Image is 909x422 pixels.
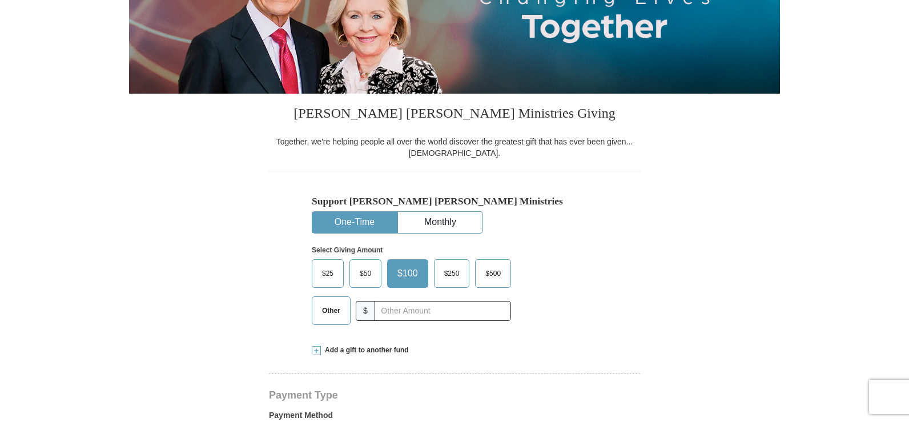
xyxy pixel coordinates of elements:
[480,265,506,282] span: $500
[356,301,375,321] span: $
[269,391,640,400] h4: Payment Type
[269,94,640,136] h3: [PERSON_NAME] [PERSON_NAME] Ministries Giving
[312,212,397,233] button: One-Time
[375,301,511,321] input: Other Amount
[439,265,465,282] span: $250
[312,195,597,207] h5: Support [PERSON_NAME] [PERSON_NAME] Ministries
[316,265,339,282] span: $25
[312,246,383,254] strong: Select Giving Amount
[269,136,640,159] div: Together, we're helping people all over the world discover the greatest gift that has ever been g...
[316,302,346,319] span: Other
[354,265,377,282] span: $50
[398,212,482,233] button: Monthly
[392,265,424,282] span: $100
[321,345,409,355] span: Add a gift to another fund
